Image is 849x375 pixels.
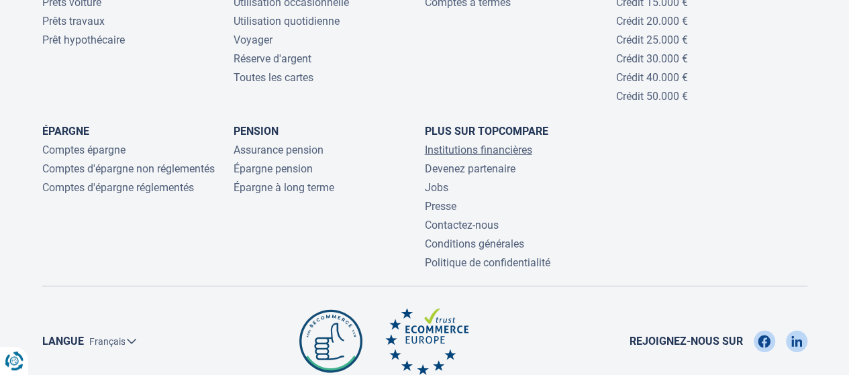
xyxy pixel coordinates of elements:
a: Épargne [42,125,89,138]
a: Institutions financières [425,144,532,156]
a: Presse [425,200,456,213]
label: Langue [42,334,84,350]
a: Comptes d'épargne non réglementés [42,162,215,175]
img: Be commerce TopCompare [297,308,365,375]
a: Prêt hypothécaire [42,34,125,46]
a: Crédit 40.000 € [616,71,688,84]
a: Politique de confidentialité [425,256,550,269]
img: Facebook TopCompare [758,331,770,352]
a: Conditions générales [425,237,524,250]
a: Plus sur TopCompare [425,125,548,138]
a: Comptes épargne [42,144,126,156]
a: Jobs [425,181,448,194]
a: Contactez-nous [425,219,499,231]
a: Comptes d'épargne réglementés [42,181,194,194]
a: Voyager [234,34,272,46]
a: Réserve d'argent [234,52,311,65]
span: Rejoignez-nous sur [630,334,743,350]
a: Pension [234,125,279,138]
a: Crédit 20.000 € [616,15,688,28]
a: Toutes les cartes [234,71,313,84]
a: Assurance pension [234,144,323,156]
a: Prêts travaux [42,15,105,28]
a: Épargne pension [234,162,313,175]
a: Crédit 30.000 € [616,52,688,65]
a: Crédit 25.000 € [616,34,688,46]
img: LinkedIn TopCompare [791,331,802,352]
img: Ecommerce Europe TopCompare [385,308,468,375]
a: Utilisation quotidienne [234,15,340,28]
a: Épargne à long terme [234,181,334,194]
a: Crédit 50.000 € [616,90,688,103]
a: Devenez partenaire [425,162,515,175]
